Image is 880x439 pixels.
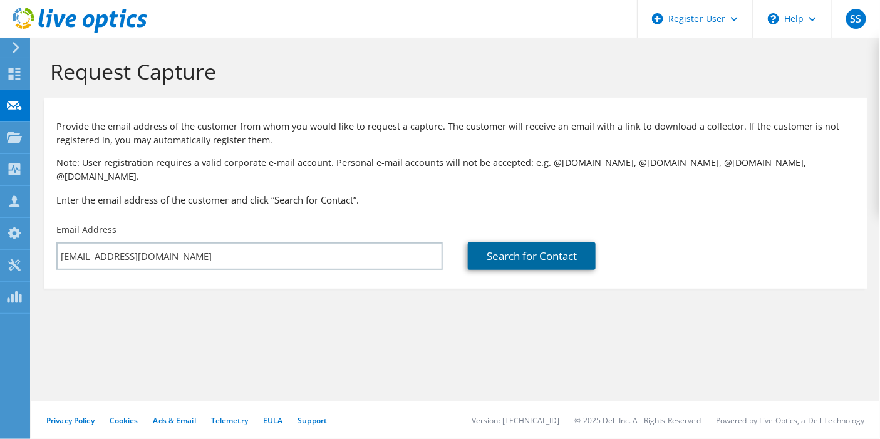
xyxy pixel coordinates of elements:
li: Powered by Live Optics, a Dell Technology [716,415,865,426]
a: Support [298,415,327,426]
span: SS [846,9,866,29]
p: Note: User registration requires a valid corporate e-mail account. Personal e-mail accounts will ... [56,156,855,183]
a: Privacy Policy [46,415,95,426]
p: Provide the email address of the customer from whom you would like to request a capture. The cust... [56,120,855,147]
li: © 2025 Dell Inc. All Rights Reserved [575,415,701,426]
a: EULA [263,415,282,426]
a: Cookies [110,415,138,426]
h1: Request Capture [50,58,855,85]
a: Search for Contact [468,242,596,270]
svg: \n [768,13,779,24]
label: Email Address [56,224,116,236]
h3: Enter the email address of the customer and click “Search for Contact”. [56,193,855,207]
a: Ads & Email [153,415,196,426]
a: Telemetry [211,415,248,426]
li: Version: [TECHNICAL_ID] [472,415,560,426]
